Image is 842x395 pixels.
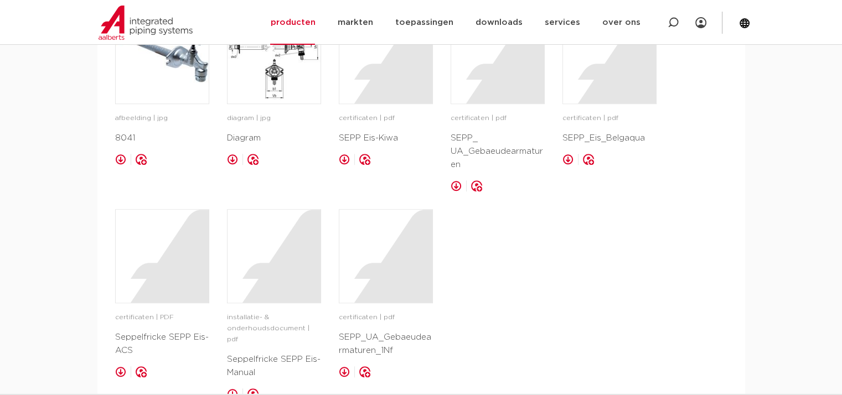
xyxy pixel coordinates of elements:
[562,113,657,124] p: certificaten | pdf
[339,331,433,357] p: SEPP_UA_Gebaeudearmaturen_1Nf
[451,132,545,171] p: SEPP_ UA_Gebaeudearmaturen
[339,132,433,145] p: SEPP Eis-Kiwa
[115,113,209,124] p: afbeelding | jpg
[115,132,209,145] p: 8041
[115,312,209,323] p: certificaten | PDF
[115,10,209,104] a: image for 8041
[115,331,209,357] p: Seppelfricke SEPP Eis-ACS
[227,132,321,145] p: Diagram
[228,11,321,103] img: image for Diagram
[227,10,321,104] a: image for Diagram
[562,132,657,145] p: SEPP_Eis_Belgaqua
[227,312,321,345] p: installatie- & onderhoudsdocument | pdf
[116,11,209,103] img: image for 8041
[339,312,433,323] p: certificaten | pdf
[451,113,545,124] p: certificaten | pdf
[227,113,321,124] p: diagram | jpg
[339,113,433,124] p: certificaten | pdf
[227,353,321,380] p: Seppelfricke SEPP Eis-Manual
